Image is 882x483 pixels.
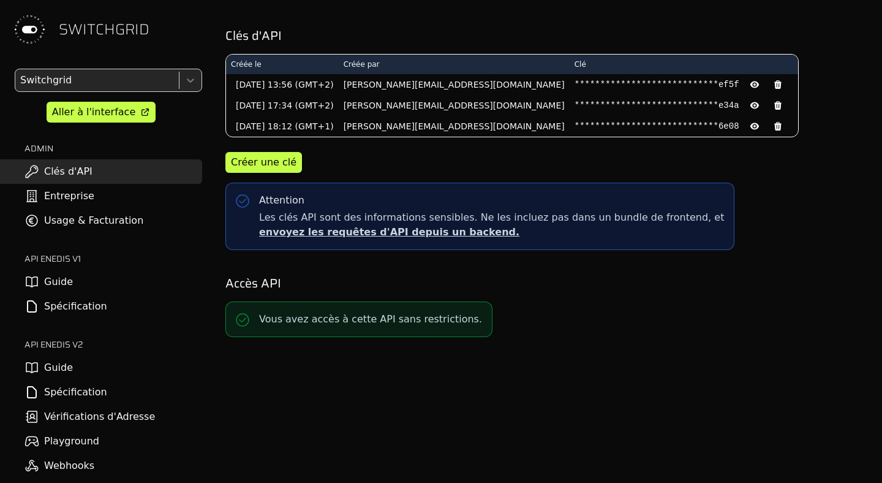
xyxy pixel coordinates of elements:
span: SWITCHGRID [59,20,149,39]
button: Créer une clé [225,152,302,173]
td: [DATE] 17:34 (GMT+2) [226,95,339,116]
h2: API ENEDIS v1 [24,253,202,265]
th: Créée par [339,55,570,74]
p: Vous avez accès à cette API sans restrictions. [259,312,482,327]
span: Les clés API sont des informations sensibles. Ne les incluez pas dans un bundle de frontend, et [259,210,724,240]
td: [PERSON_NAME][EMAIL_ADDRESS][DOMAIN_NAME] [339,95,570,116]
th: Créée le [226,55,339,74]
div: Créer une clé [231,155,296,170]
div: Aller à l'interface [52,105,135,120]
h2: ADMIN [24,142,202,154]
h2: Clés d'API [225,27,865,44]
img: Switchgrid Logo [10,10,49,49]
td: [DATE] 13:56 (GMT+2) [226,74,339,95]
td: [PERSON_NAME][EMAIL_ADDRESS][DOMAIN_NAME] [339,74,570,95]
a: Aller à l'interface [47,102,156,123]
h2: API ENEDIS v2 [24,338,202,351]
td: [DATE] 18:12 (GMT+1) [226,116,339,137]
h2: Accès API [225,275,865,292]
td: [PERSON_NAME][EMAIL_ADDRESS][DOMAIN_NAME] [339,116,570,137]
div: Attention [259,193,304,208]
p: envoyez les requêtes d'API depuis un backend. [259,225,724,240]
th: Clé [570,55,798,74]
